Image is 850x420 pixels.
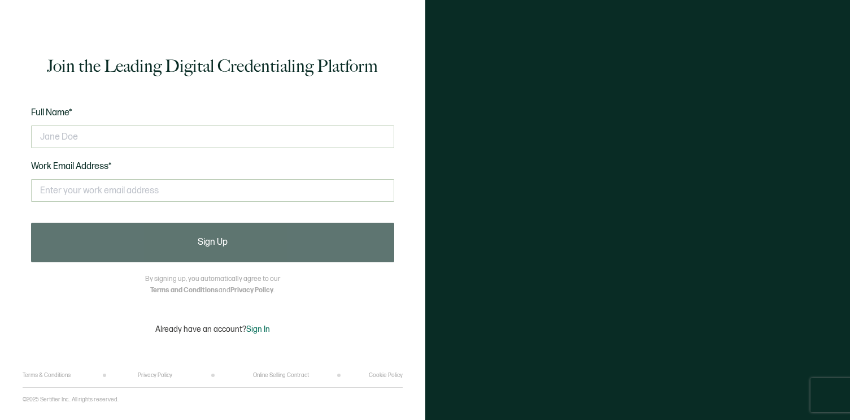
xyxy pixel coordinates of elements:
[198,238,228,247] span: Sign Up
[31,179,394,202] input: Enter your work email address
[150,286,219,295] a: Terms and Conditions
[369,372,403,379] a: Cookie Policy
[138,372,172,379] a: Privacy Policy
[155,324,270,334] p: Already have an account?
[23,396,119,403] p: ©2025 Sertifier Inc.. All rights reserved.
[31,125,394,148] input: Jane Doe
[246,324,270,334] span: Sign In
[23,372,71,379] a: Terms & Conditions
[31,107,72,118] span: Full Name*
[145,274,280,296] p: By signing up, you automatically agree to our and .
[253,372,309,379] a: Online Selling Contract
[230,286,273,295] a: Privacy Policy
[31,223,394,262] button: Sign Up
[47,55,378,77] h1: Join the Leading Digital Credentialing Platform
[31,161,112,172] span: Work Email Address*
